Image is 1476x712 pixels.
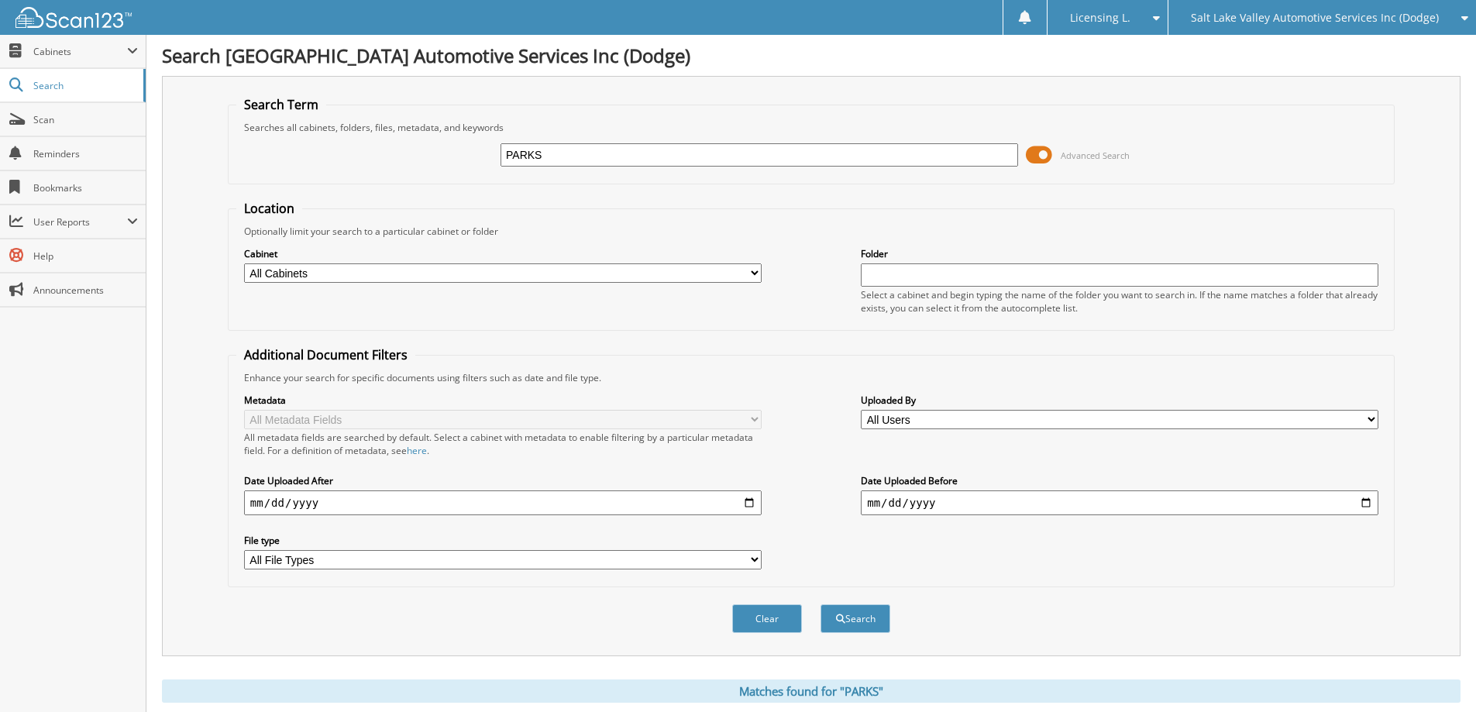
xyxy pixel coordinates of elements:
legend: Additional Document Filters [236,346,415,363]
div: Enhance your search for specific documents using filters such as date and file type. [236,371,1386,384]
span: Licensing L. [1070,13,1130,22]
legend: Location [236,200,302,217]
div: Matches found for "PARKS" [162,679,1461,703]
input: end [861,490,1378,515]
span: User Reports [33,215,127,229]
div: All metadata fields are searched by default. Select a cabinet with metadata to enable filtering b... [244,431,762,457]
a: here [407,444,427,457]
label: Date Uploaded After [244,474,762,487]
h1: Search [GEOGRAPHIC_DATA] Automotive Services Inc (Dodge) [162,43,1461,68]
label: Date Uploaded Before [861,474,1378,487]
label: Uploaded By [861,394,1378,407]
button: Search [821,604,890,633]
div: Optionally limit your search to a particular cabinet or folder [236,225,1386,238]
span: Cabinets [33,45,127,58]
span: Advanced Search [1061,150,1130,161]
span: Reminders [33,147,138,160]
span: Search [33,79,136,92]
legend: Search Term [236,96,326,113]
span: Salt Lake Valley Automotive Services Inc (Dodge) [1191,13,1439,22]
span: Announcements [33,284,138,297]
span: Bookmarks [33,181,138,194]
span: Scan [33,113,138,126]
div: Searches all cabinets, folders, files, metadata, and keywords [236,121,1386,134]
input: start [244,490,762,515]
label: Cabinet [244,247,762,260]
button: Clear [732,604,802,633]
span: Help [33,249,138,263]
div: Select a cabinet and begin typing the name of the folder you want to search in. If the name match... [861,288,1378,315]
label: Metadata [244,394,762,407]
label: Folder [861,247,1378,260]
img: scan123-logo-white.svg [15,7,132,28]
label: File type [244,534,762,547]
